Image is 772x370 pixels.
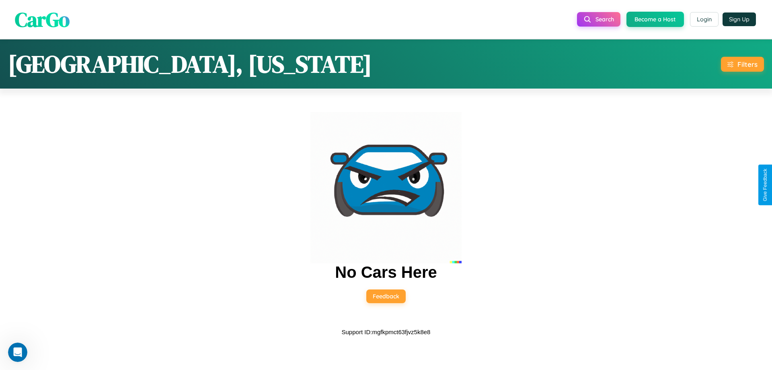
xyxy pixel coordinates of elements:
button: Sign Up [723,12,756,26]
iframe: Intercom live chat [8,343,27,362]
p: Support ID: mgfkpmct63fjvz5k8e8 [342,327,431,337]
img: car [310,112,462,263]
h1: [GEOGRAPHIC_DATA], [US_STATE] [8,48,372,81]
div: Give Feedback [762,169,768,201]
button: Filters [721,57,764,72]
button: Search [577,12,620,27]
div: Filters [737,60,758,68]
button: Login [690,12,719,27]
h2: No Cars Here [335,263,437,281]
button: Become a Host [626,12,684,27]
span: Search [595,16,614,23]
span: CarGo [15,5,70,33]
button: Feedback [366,289,406,303]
